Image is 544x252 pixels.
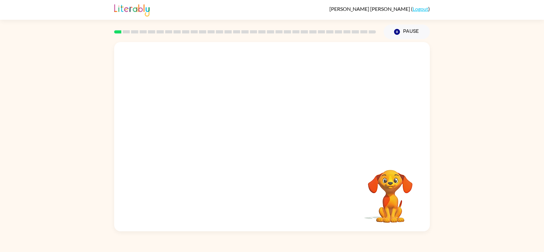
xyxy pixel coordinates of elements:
video: Your browser must support playing .mp4 files to use Literably. Please try using another browser. [358,160,422,224]
img: Literably [114,3,150,17]
button: Pause [384,25,430,39]
a: Logout [413,6,428,12]
span: [PERSON_NAME] [PERSON_NAME] [329,6,411,12]
div: ( ) [329,6,430,12]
